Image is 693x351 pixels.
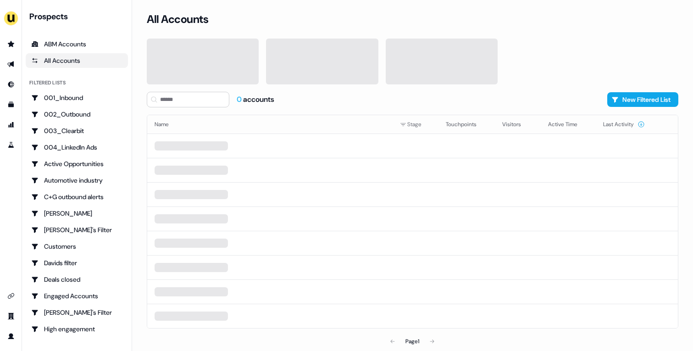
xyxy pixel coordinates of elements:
a: Go to attribution [4,117,18,132]
div: 002_Outbound [31,110,122,119]
a: Go to 001_Inbound [26,90,128,105]
div: High engagement [31,324,122,334]
div: Customers [31,242,122,251]
div: Filtered lists [29,79,66,87]
a: Go to profile [4,329,18,344]
a: Go to High engagement [26,322,128,336]
div: Davids filter [31,258,122,267]
a: Go to Active Opportunities [26,156,128,171]
div: Page 1 [405,337,419,346]
a: Go to team [4,309,18,323]
a: Go to Engaged Accounts [26,289,128,303]
div: [PERSON_NAME]'s Filter [31,308,122,317]
a: ABM Accounts [26,37,128,51]
div: Engaged Accounts [31,291,122,301]
a: Go to Charlotte Stone [26,206,128,221]
div: Deals closed [31,275,122,284]
span: 0 [237,95,243,104]
a: Go to prospects [4,37,18,51]
div: Stage [400,120,431,129]
div: Prospects [29,11,128,22]
a: Go to Customers [26,239,128,254]
div: accounts [237,95,274,105]
a: Go to integrations [4,289,18,303]
button: New Filtered List [607,92,678,107]
a: Go to experiments [4,138,18,152]
button: Active Time [548,116,588,133]
div: 003_Clearbit [31,126,122,135]
a: Go to Davids filter [26,256,128,270]
a: Go to 003_Clearbit [26,123,128,138]
div: Automotive industry [31,176,122,185]
a: Go to Deals closed [26,272,128,287]
div: [PERSON_NAME] [31,209,122,218]
a: All accounts [26,53,128,68]
a: Go to 004_LinkedIn Ads [26,140,128,155]
div: C+G outbound alerts [31,192,122,201]
a: Go to Automotive industry [26,173,128,188]
th: Name [147,115,393,134]
div: 004_LinkedIn Ads [31,143,122,152]
button: Touchpoints [446,116,488,133]
a: Go to templates [4,97,18,112]
a: Go to Geneviève's Filter [26,305,128,320]
a: Go to Charlotte's Filter [26,223,128,237]
a: Go to Inbound [4,77,18,92]
div: All Accounts [31,56,122,65]
div: ABM Accounts [31,39,122,49]
div: Active Opportunities [31,159,122,168]
a: Go to C+G outbound alerts [26,189,128,204]
button: Visitors [502,116,532,133]
div: [PERSON_NAME]'s Filter [31,225,122,234]
div: 001_Inbound [31,93,122,102]
button: Last Activity [603,116,645,133]
h3: All Accounts [147,12,208,26]
a: Go to outbound experience [4,57,18,72]
a: Go to 002_Outbound [26,107,128,122]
